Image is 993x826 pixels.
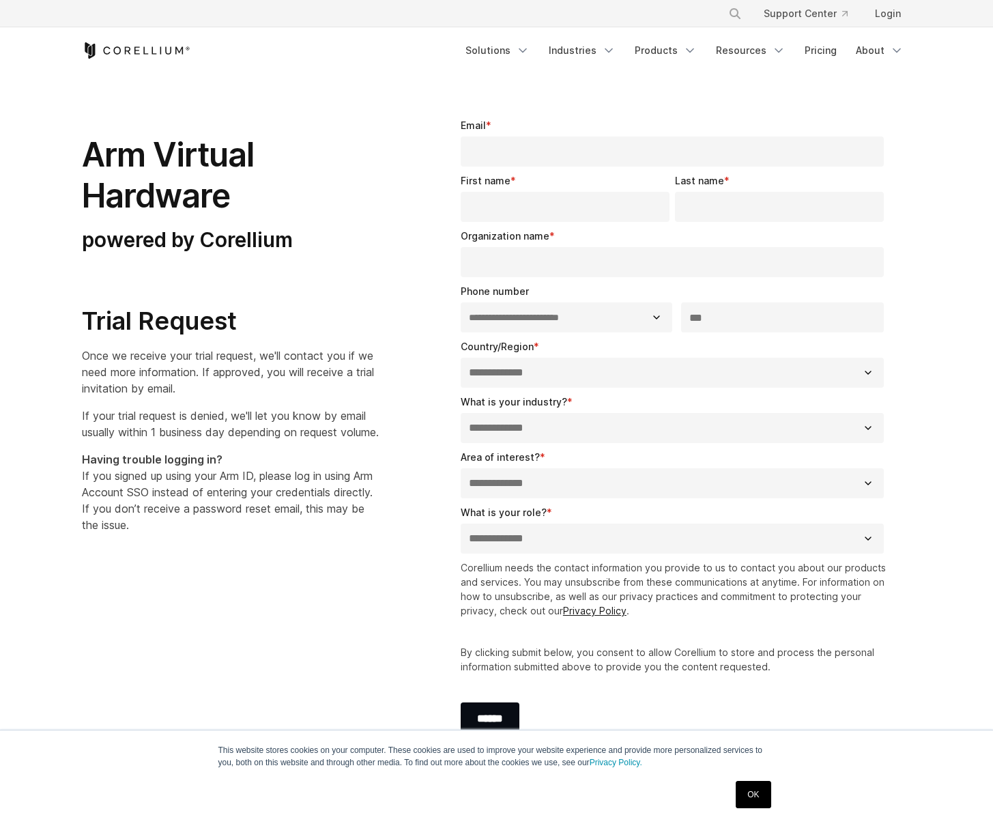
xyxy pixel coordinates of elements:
[457,38,912,63] div: Navigation Menu
[796,38,845,63] a: Pricing
[753,1,859,26] a: Support Center
[82,306,379,337] h2: Trial Request
[461,175,510,186] span: First name
[675,175,724,186] span: Last name
[457,38,538,63] a: Solutions
[541,38,624,63] a: Industries
[461,645,890,674] p: By clicking submit below, you consent to allow Corellium to store and process the personal inform...
[723,1,747,26] button: Search
[82,453,222,466] strong: Having trouble logging in?
[461,230,549,242] span: Organization name
[82,453,373,532] span: If you signed up using your Arm ID, please log in using Arm Account SSO instead of entering your ...
[461,341,534,352] span: Country/Region
[590,758,642,767] a: Privacy Policy.
[461,285,529,297] span: Phone number
[82,134,379,216] h1: Arm Virtual Hardware
[461,507,547,518] span: What is your role?
[82,42,190,59] a: Corellium Home
[563,605,627,616] a: Privacy Policy
[864,1,912,26] a: Login
[712,1,912,26] div: Navigation Menu
[82,409,379,439] span: If your trial request is denied, we'll let you know by email usually within 1 business day depend...
[218,744,775,769] p: This website stores cookies on your computer. These cookies are used to improve your website expe...
[461,119,486,131] span: Email
[848,38,912,63] a: About
[461,451,540,463] span: Area of interest?
[736,781,771,808] a: OK
[461,396,567,408] span: What is your industry?
[627,38,705,63] a: Products
[82,349,374,395] span: Once we receive your trial request, we'll contact you if we need more information. If approved, y...
[82,227,379,253] h3: powered by Corellium
[708,38,794,63] a: Resources
[461,560,890,618] p: Corellium needs the contact information you provide to us to contact you about our products and s...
